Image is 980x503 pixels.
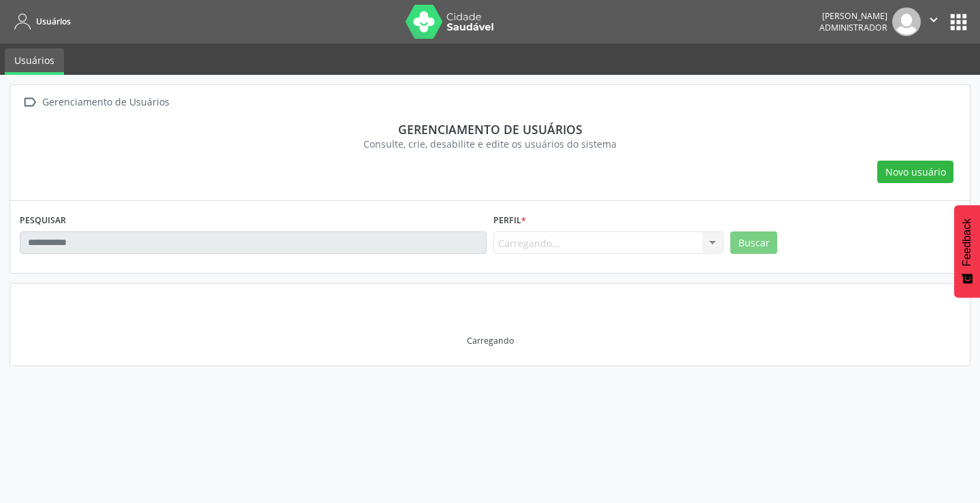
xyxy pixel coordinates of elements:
[29,137,951,151] div: Consulte, crie, desabilite e edite os usuários do sistema
[921,7,947,36] button: 
[10,10,71,33] a: Usuários
[926,12,941,27] i: 
[892,7,921,36] img: img
[730,231,777,255] button: Buscar
[39,93,171,112] div: Gerenciamento de Usuários
[954,205,980,297] button: Feedback - Mostrar pesquisa
[29,122,951,137] div: Gerenciamento de usuários
[5,48,64,75] a: Usuários
[819,22,887,33] span: Administrador
[877,161,953,184] button: Novo usuário
[467,335,514,346] div: Carregando
[947,10,970,34] button: apps
[20,93,39,112] i: 
[20,93,171,112] a:  Gerenciamento de Usuários
[36,16,71,27] span: Usuários
[885,165,946,179] span: Novo usuário
[961,218,973,266] span: Feedback
[20,210,66,231] label: PESQUISAR
[819,10,887,22] div: [PERSON_NAME]
[493,210,526,231] label: Perfil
